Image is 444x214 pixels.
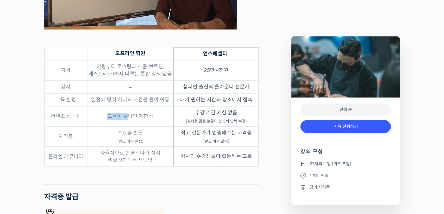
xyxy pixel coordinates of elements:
a: 홈 [2,164,40,179]
td: 자격증 [44,126,87,147]
td: 최고 전문가가 인증해주는 자격증 [173,126,259,147]
th: 언스페셜티 [173,47,259,60]
td: 자율적으로 운영되다가 점점 비활성화되는 채팅방 [87,147,173,166]
sub: (별도 비용 발생) [117,139,143,144]
sub: (별도 비용 없음) [203,139,229,144]
td: 일정에 맞춰 차비와 시간을 들여 이동 [87,93,173,106]
td: 교육 환경 [44,93,87,106]
li: 강의 자격증 [300,184,391,191]
span: 설정 [93,173,100,178]
td: 교육이 끝나면 제한적 [87,106,173,126]
td: – [87,80,173,93]
td: 챔피언 출신의 올라운더 전문가 [173,80,259,93]
td: 커핑부터 로스팅과 추출(브루잉, 에스프레소)까지 다루는 통합 강의 없음 [87,60,173,80]
span: 대화 [55,173,62,178]
sub: (실제로 많은 분들이 2~3회 반복 수강) [186,119,247,124]
td: 가격 [44,60,87,80]
li: 27개의 수업 (퀴즈 포함) [300,160,391,167]
a: 설정 [78,164,116,179]
div: 진행 중 [300,104,391,116]
td: 수강 기간 제한 없음 [173,106,259,126]
h2: 자격증 발급 [44,193,259,201]
td: 내가 원하는 시간과 장소에서 접속 [173,93,259,106]
td: 온라인 커뮤니티 [44,147,87,166]
li: 1개의 퀴즈 [300,172,391,179]
a: 계속 진행하기 [300,120,391,133]
td: 강사와 수강생들이 활동하는 그룹 [173,147,259,166]
span: 홈 [19,173,23,178]
strong: 오프라인 학원 [115,50,145,57]
td: 25만 4천원 [173,60,259,80]
a: 대화 [40,164,78,179]
h4: 강의 구성 [300,148,391,160]
td: 수료증 발급 [87,126,173,147]
td: 강사 [44,80,87,93]
td: 컨텐츠 접근성 [44,106,87,126]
